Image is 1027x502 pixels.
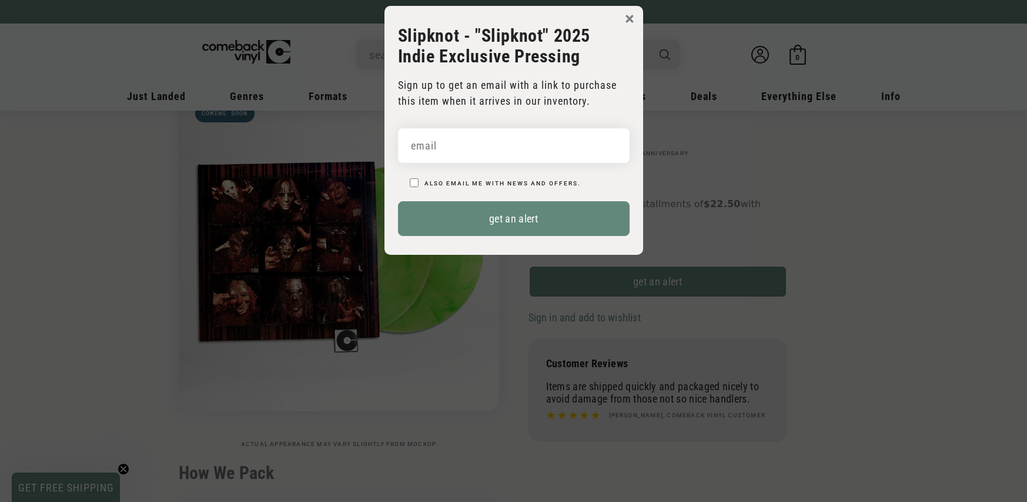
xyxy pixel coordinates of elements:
[398,128,630,163] input: email
[398,201,630,236] button: get an alert
[424,180,581,187] label: Also email me with news and offers.
[398,25,630,67] h3: Slipknot - "Slipknot" 2025 Indie Exclusive Pressing
[625,10,634,28] button: ×
[398,77,630,109] p: Sign up to get an email with a link to purchase this item when it arrives in our inventory.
